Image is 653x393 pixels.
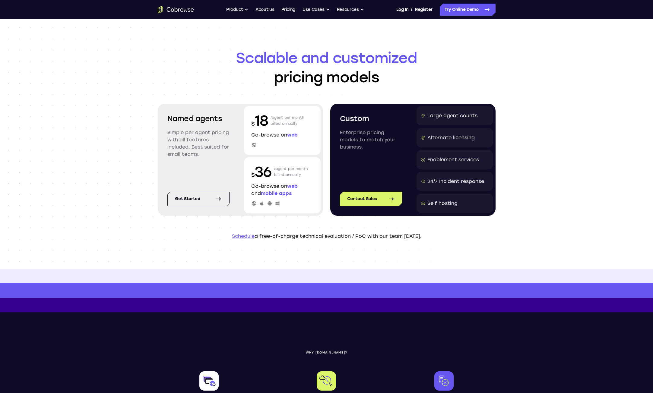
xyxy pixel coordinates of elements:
[281,4,295,16] a: Pricing
[396,4,408,16] a: Log In
[287,183,298,189] span: web
[167,113,230,124] h2: Named agents
[226,4,249,16] button: Product
[158,48,496,87] h1: pricing models
[251,172,255,178] span: $
[158,6,194,13] a: Go to the home page
[158,233,496,240] p: a free-of-charge technical evaluation / PoC with our team [DATE].
[427,156,479,163] div: Enablement services
[287,132,298,138] span: web
[158,48,496,68] span: Scalable and customized
[167,192,230,206] a: Get started
[271,111,304,130] p: /agent per month billed annually
[440,4,496,16] a: Try Online Demo
[261,190,292,196] span: mobile apps
[251,111,268,130] p: 18
[158,351,496,354] p: WHY [DOMAIN_NAME]?
[427,112,477,119] div: Large agent counts
[251,162,272,181] p: 36
[427,134,475,141] div: Alternate licensing
[232,233,255,239] a: Schedule
[340,113,402,124] h2: Custom
[274,162,308,181] p: /agent per month billed annually
[415,4,433,16] a: Register
[340,192,402,206] a: Contact Sales
[411,6,413,13] span: /
[251,121,255,127] span: $
[303,4,330,16] button: Use Cases
[167,129,230,158] p: Simple per agent pricing with all features included. Best suited for small teams.
[340,129,402,151] p: Enterprise pricing models to match your business.
[427,200,458,207] div: Self hosting
[251,131,313,139] p: Co-browse on
[427,178,484,185] div: 24/7 Incident response
[251,183,313,197] p: Co-browse on and
[337,4,364,16] button: Resources
[255,4,274,16] a: About us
